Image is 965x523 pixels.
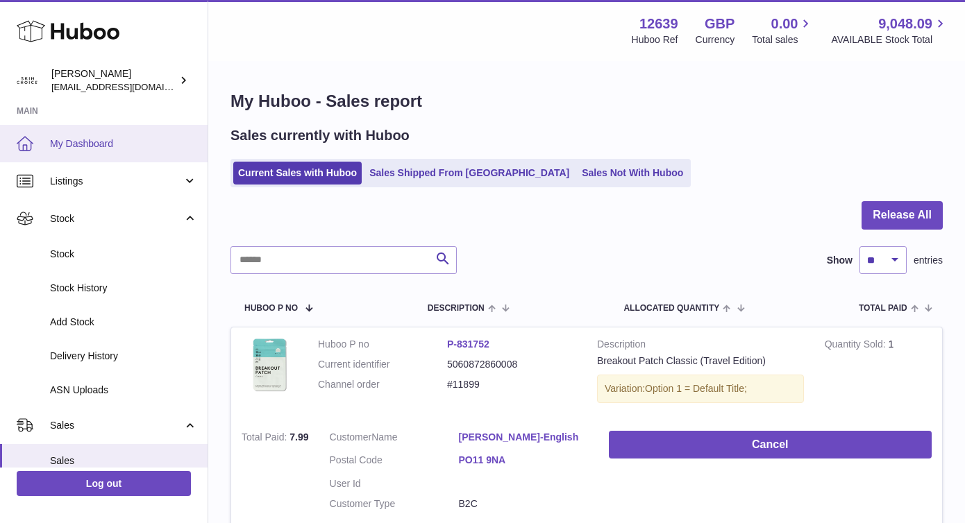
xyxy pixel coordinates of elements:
button: Release All [862,201,943,230]
dt: Channel order [318,378,447,391]
h1: My Huboo - Sales report [230,90,943,112]
span: Option 1 = Default Title; [645,383,747,394]
a: [PERSON_NAME]-English [459,431,588,444]
span: Customer [330,431,372,443]
a: Log out [17,471,191,496]
dd: B2C [459,497,588,511]
span: AVAILABLE Stock Total [831,33,948,46]
span: entries [914,254,943,267]
span: Sales [50,454,197,468]
span: Total paid [859,304,907,313]
img: 126391739440753.png [242,338,297,394]
span: 9,048.09 [878,15,932,33]
div: [PERSON_NAME] [51,67,176,94]
span: [EMAIL_ADDRESS][DOMAIN_NAME] [51,81,204,92]
span: Listings [50,175,183,188]
button: Cancel [609,431,932,459]
span: Description [428,304,485,313]
a: PO11 9NA [459,454,588,467]
a: Sales Not With Huboo [577,162,688,185]
strong: GBP [705,15,735,33]
dt: Huboo P no [318,338,447,351]
a: Sales Shipped From [GEOGRAPHIC_DATA] [364,162,574,185]
span: Huboo P no [244,304,298,313]
dt: Name [330,431,459,447]
div: Currency [696,33,735,46]
span: 0.00 [771,15,798,33]
span: Add Stock [50,316,197,329]
span: Stock [50,248,197,261]
span: 7.99 [289,431,308,443]
dd: #11899 [447,378,576,391]
span: Stock [50,212,183,225]
img: admin@skinchoice.com [17,70,37,91]
h2: Sales currently with Huboo [230,126,410,145]
span: Delivery History [50,350,197,363]
dt: Current identifier [318,358,447,371]
dt: Customer Type [330,497,459,511]
td: 1 [814,327,942,420]
dt: User Id [330,477,459,490]
strong: 12639 [639,15,678,33]
strong: Quantity Sold [825,338,889,353]
dt: Postal Code [330,454,459,470]
label: Show [827,254,853,267]
a: Current Sales with Huboo [233,162,362,185]
div: Huboo Ref [632,33,678,46]
strong: Total Paid [242,431,289,446]
dd: 5060872860008 [447,358,576,371]
a: 9,048.09 AVAILABLE Stock Total [831,15,948,46]
span: Total sales [752,33,814,46]
span: Stock History [50,282,197,295]
span: Sales [50,419,183,432]
div: Variation: [597,375,804,403]
a: 0.00 Total sales [752,15,814,46]
div: Breakout Patch Classic (Travel Edition) [597,354,804,368]
span: My Dashboard [50,137,197,151]
span: ALLOCATED Quantity [623,304,719,313]
a: P-831752 [447,338,489,350]
strong: Description [597,338,804,354]
span: ASN Uploads [50,384,197,397]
